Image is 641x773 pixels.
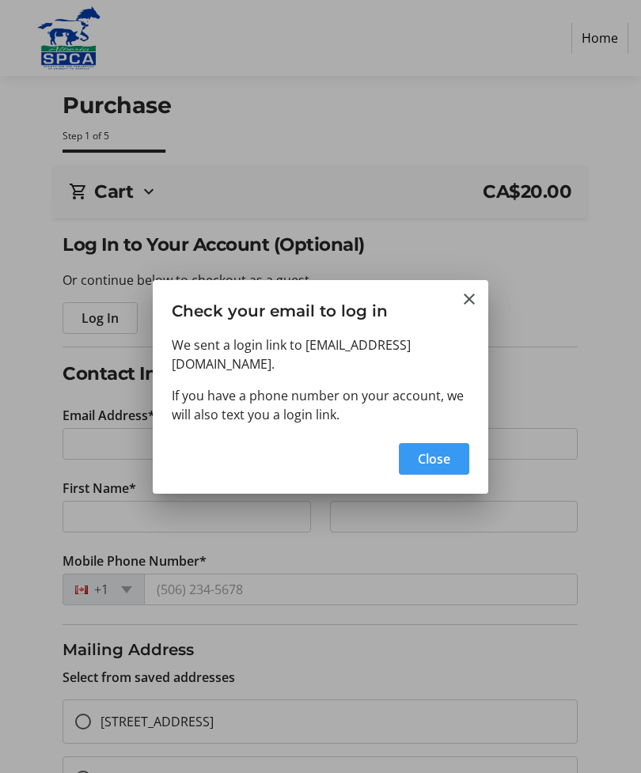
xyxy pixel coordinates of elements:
[460,290,479,309] button: Close
[418,449,450,468] span: Close
[172,335,469,373] p: We sent a login link to [EMAIL_ADDRESS][DOMAIN_NAME].
[399,443,469,475] button: Close
[172,386,469,424] p: If you have a phone number on your account, we will also text you a login link.
[153,280,488,335] h3: Check your email to log in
